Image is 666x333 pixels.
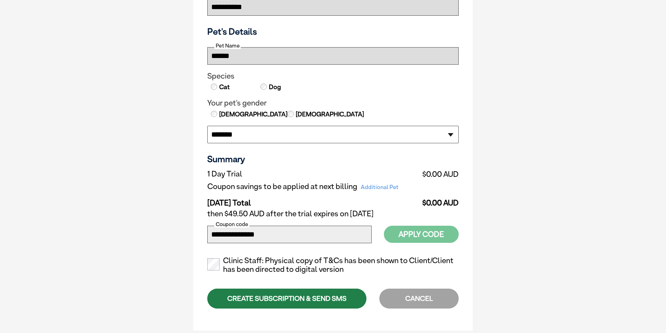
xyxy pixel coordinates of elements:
[214,221,249,227] label: Coupon code
[207,168,418,180] td: 1 Day Trial
[207,256,459,274] label: Clinic Staff: Physical copy of T&Cs has been shown to Client/Client has been directed to digital ...
[379,289,459,309] div: CANCEL
[207,72,459,81] legend: Species
[207,180,418,193] td: Coupon savings to be applied at next billing
[384,226,459,243] button: Apply Code
[207,208,459,220] td: then $49.50 AUD after the trial expires on [DATE]
[207,193,418,208] td: [DATE] Total
[418,193,459,208] td: $0.00 AUD
[207,99,459,108] legend: Your pet's gender
[207,258,220,270] input: Clinic Staff: Physical copy of T&Cs has been shown to Client/Client has been directed to digital ...
[418,168,459,180] td: $0.00 AUD
[207,154,459,164] h3: Summary
[357,182,402,192] span: Additional Pet
[207,289,366,309] div: CREATE SUBSCRIPTION & SEND SMS
[205,26,461,37] h3: Pet's Details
